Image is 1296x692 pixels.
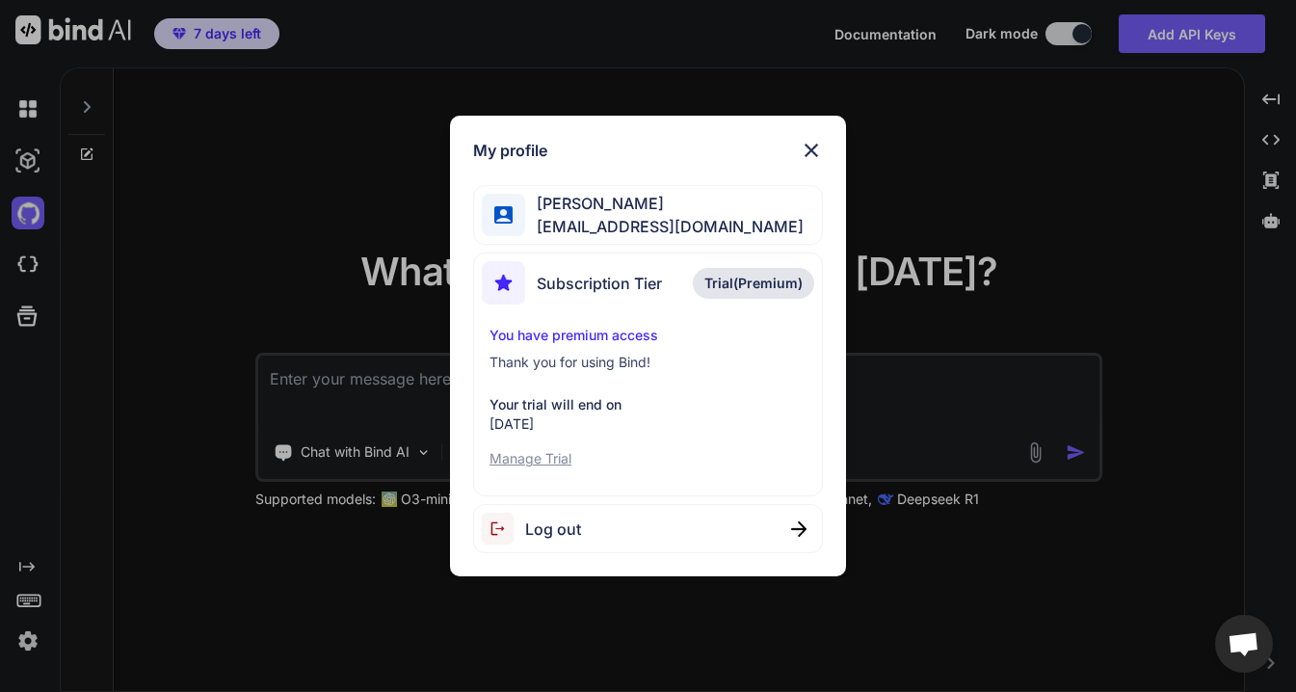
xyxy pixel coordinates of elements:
h1: My profile [473,139,547,162]
p: Your trial will end on [489,395,807,414]
span: Log out [525,518,581,541]
span: [PERSON_NAME] [525,192,804,215]
span: Trial(Premium) [704,274,803,293]
p: [DATE] [489,414,807,434]
a: Open chat [1215,615,1273,673]
img: profile [494,206,513,225]
img: subscription [482,261,525,305]
img: logout [482,513,525,545]
span: Subscription Tier [537,272,662,295]
img: close [791,521,807,537]
p: Thank you for using Bind! [489,353,807,372]
span: [EMAIL_ADDRESS][DOMAIN_NAME] [525,215,804,238]
p: Manage Trial [489,449,807,468]
img: close [800,139,823,162]
p: You have premium access [489,326,807,345]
